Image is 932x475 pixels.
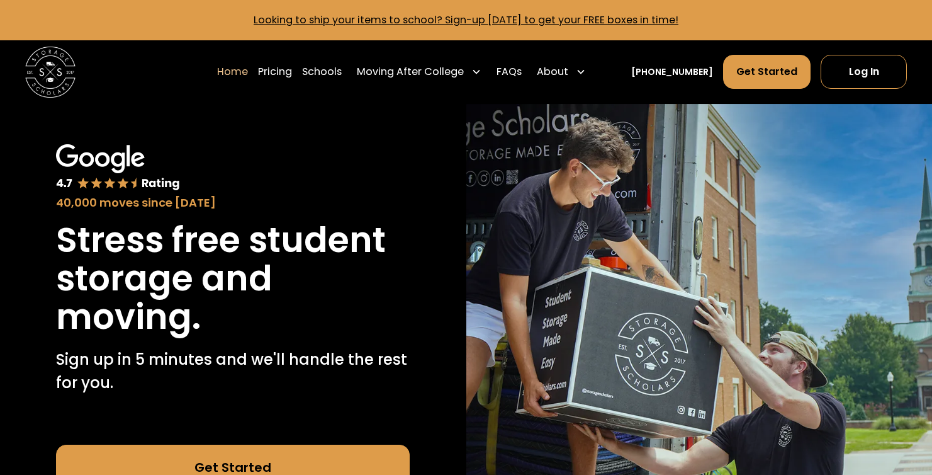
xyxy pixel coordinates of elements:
div: About [537,64,568,79]
div: Moving After College [352,54,486,89]
div: 40,000 moves since [DATE] [56,194,410,211]
h1: Stress free student storage and moving. [56,221,410,336]
img: Storage Scholars main logo [25,47,76,97]
a: Get Started [723,55,811,89]
a: [PHONE_NUMBER] [631,66,713,79]
a: Home [217,54,248,89]
img: Google 4.7 star rating [56,144,180,192]
a: Pricing [258,54,292,89]
a: FAQs [497,54,522,89]
a: Log In [821,55,906,89]
a: Looking to ship your items to school? Sign-up [DATE] to get your FREE boxes in time! [254,13,678,27]
a: Schools [302,54,342,89]
p: Sign up in 5 minutes and we'll handle the rest for you. [56,348,410,394]
div: Moving After College [357,64,464,79]
div: About [532,54,591,89]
